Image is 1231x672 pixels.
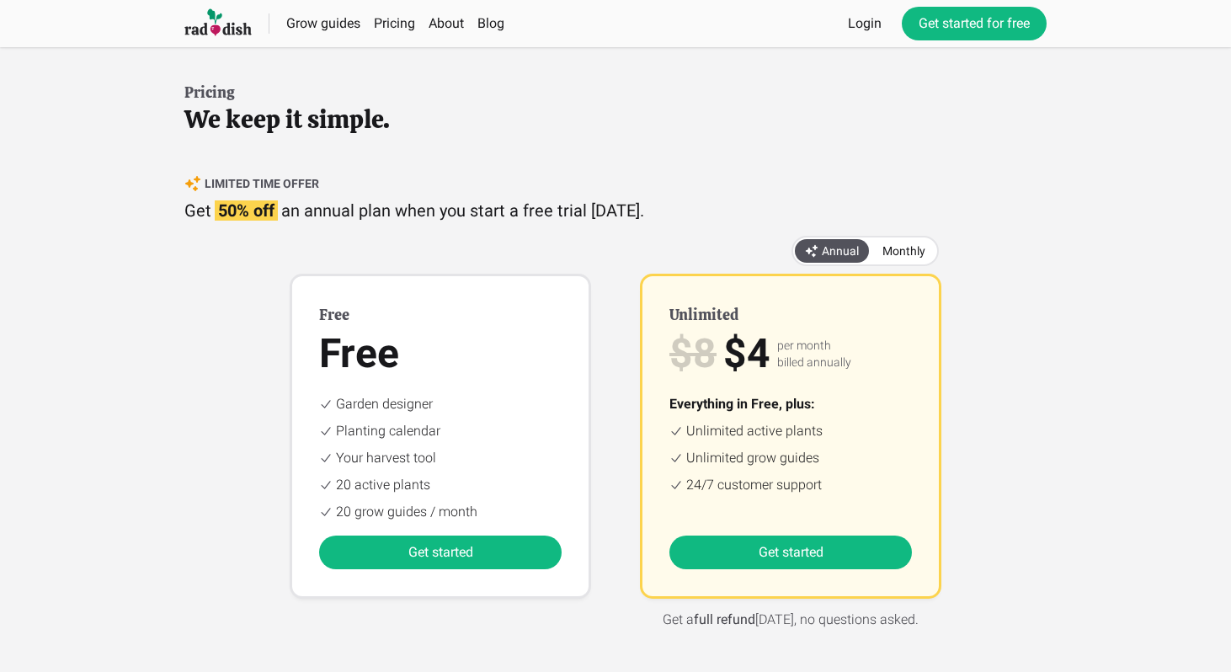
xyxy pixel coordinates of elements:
[184,200,644,221] span: Get an annual plan when you start a free trial [DATE].
[848,13,882,34] a: Login
[336,394,433,414] span: Garden designer
[286,15,360,31] a: Grow guides
[686,475,822,495] span: 24/7 customer support
[205,175,319,192] span: Limited time offer
[882,244,925,258] span: Monthly
[336,502,477,522] span: 20 grow guides / month
[184,104,1047,135] h2: We keep it simple.
[319,303,562,327] div: Free
[723,333,770,374] div: $4
[477,15,504,31] a: Blog
[902,7,1047,40] a: Get started for free
[184,8,252,39] img: Raddish company logo
[669,396,815,412] span: Everything in Free, plus:
[319,536,562,569] a: Get started
[669,333,717,374] div: $8
[777,337,851,354] div: per month
[686,448,819,468] span: Unlimited grow guides
[336,475,430,495] span: 20 active plants
[336,421,440,441] span: Planting calendar
[669,303,912,327] div: Unlimited
[319,333,562,374] div: Free
[805,243,859,259] span: Annual
[429,15,464,31] a: About
[336,448,436,468] span: Your harvest tool
[669,536,912,569] a: Get started
[686,421,823,441] span: Unlimited active plants
[184,81,1047,104] h1: Pricing
[374,15,415,31] a: Pricing
[791,236,939,266] button: AnnualMonthly
[777,354,851,371] div: billed annually
[215,200,278,221] span: 50% off
[694,611,755,627] span: full refund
